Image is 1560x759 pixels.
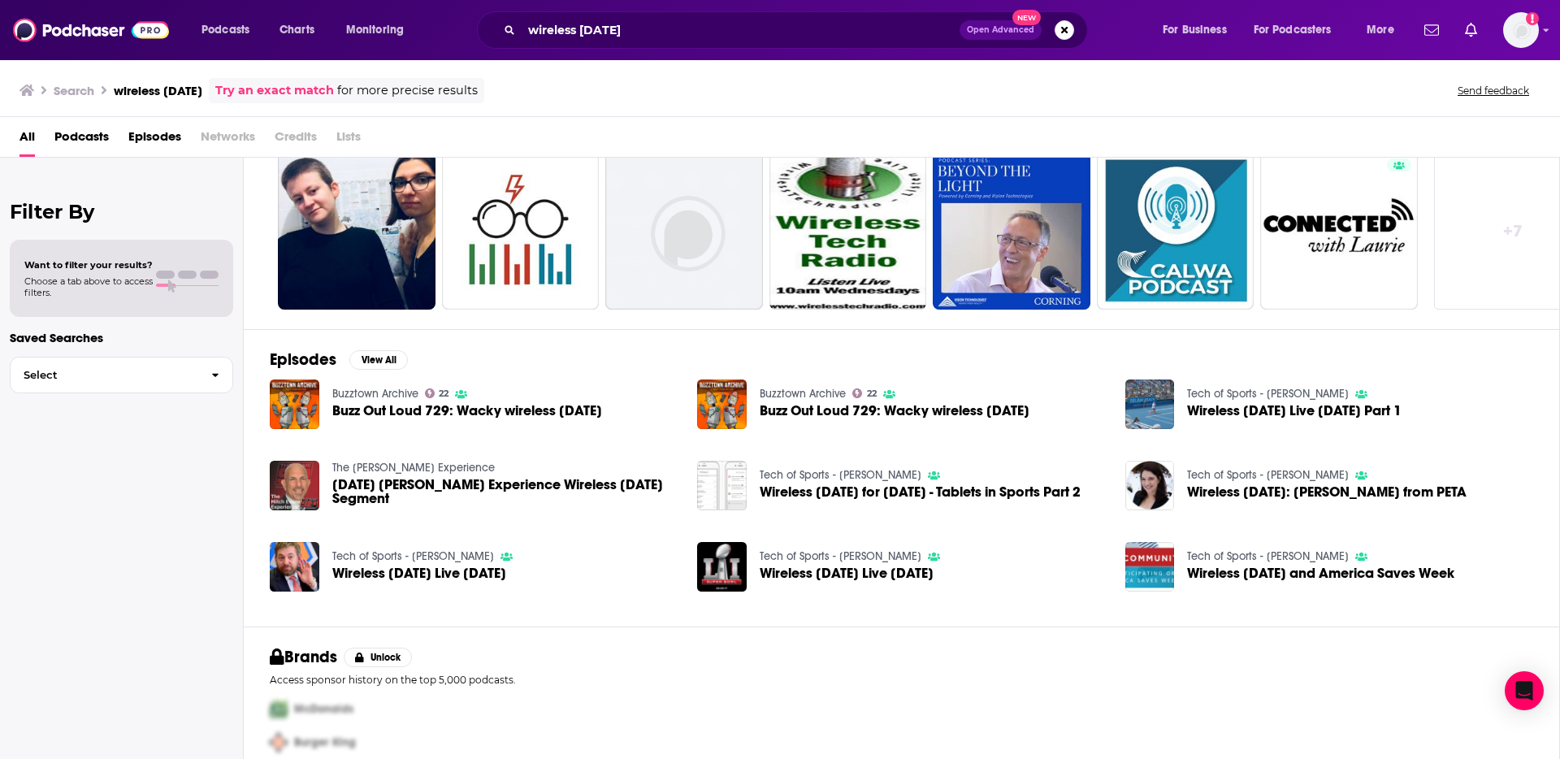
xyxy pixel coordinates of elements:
div: Open Intercom Messenger [1505,671,1544,710]
button: Send feedback [1453,84,1534,98]
a: Show notifications dropdown [1418,16,1445,44]
span: Wireless [DATE] Live [DATE] [760,566,934,580]
div: Search podcasts, credits, & more... [492,11,1103,49]
span: McDonalds [294,702,353,716]
img: Buzz Out Loud 729: Wacky wireless Wednesday [697,379,747,429]
span: Lists [336,124,361,157]
p: Saved Searches [10,330,233,345]
span: [DATE] [PERSON_NAME] Experience Wireless [DATE] Segment [332,478,678,505]
span: Podcasts [201,19,249,41]
span: 22 [439,390,448,397]
h2: Brands [270,647,337,667]
span: New [1012,10,1042,25]
span: Choose a tab above to access filters. [24,275,153,298]
img: Wireless Wednesday Live 2/8/18 [697,542,747,592]
a: Charts [269,17,324,43]
h2: Filter By [10,200,233,223]
span: Networks [201,124,255,157]
span: Charts [279,19,314,41]
span: Wireless [DATE]: [PERSON_NAME] from PETA [1187,485,1467,499]
svg: Add a profile image [1526,12,1539,25]
span: Wireless [DATE] Live [DATE] Part 1 [1187,404,1402,418]
span: For Business [1163,19,1227,41]
h3: wireless [DATE] [114,83,202,98]
a: Tech of Sports - Rick Limpert [1187,468,1349,482]
p: Access sponsor history on the top 5,000 podcasts. [270,674,1533,686]
img: Second Pro Logo [263,726,294,759]
span: 22 [867,390,877,397]
a: Show notifications dropdown [1458,16,1484,44]
a: Wireless Wednesday Live 2/8/18 [760,566,934,580]
span: Buzz Out Loud 729: Wacky wireless [DATE] [332,404,602,418]
span: Want to filter your results? [24,259,153,271]
a: Buzz Out Loud 729: Wacky wireless Wednesday [332,404,602,418]
img: User Profile [1503,12,1539,48]
a: Wireless Wednesday for 8/12/15 - Tablets in Sports Part 2 [760,485,1081,499]
a: Try an exact match [215,81,334,100]
img: Buzz Out Loud 729: Wacky wireless Wednesday [270,379,319,429]
a: Buzztown Archive [332,387,418,401]
img: Podchaser - Follow, Share and Rate Podcasts [13,15,169,46]
span: Logged in as katiewhorton [1503,12,1539,48]
button: Unlock [344,648,413,667]
a: Tech of Sports - Rick Limpert [1187,549,1349,563]
button: Open AdvancedNew [960,20,1042,40]
a: Tech of Sports - Rick Limpert [760,549,921,563]
a: All [19,124,35,157]
a: Wireless Wednesday: Laura Shields from PETA [1187,485,1467,499]
span: Open Advanced [967,26,1034,34]
button: open menu [1355,17,1415,43]
img: 5-3-16 Mitch Evans Experience Wireless Wednesday Segment [270,461,319,510]
img: Wireless Wednesday: Laura Shields from PETA [1125,461,1175,510]
a: Wireless Wednesday Live 3/3/17 Part 1 [1187,404,1402,418]
span: for more precise results [337,81,478,100]
button: Show profile menu [1503,12,1539,48]
span: Credits [275,124,317,157]
h2: Episodes [270,349,336,370]
img: Wireless Wednesday and America Saves Week [1125,542,1175,592]
button: open menu [1243,17,1355,43]
span: For Podcasters [1254,19,1332,41]
input: Search podcasts, credits, & more... [522,17,960,43]
a: Episodes [128,124,181,157]
span: Wireless [DATE] for [DATE] - Tablets in Sports Part 2 [760,485,1081,499]
a: The Mitch Evans Experience [332,461,495,475]
a: Tech of Sports - Rick Limpert [1187,387,1349,401]
span: Wireless [DATE] and America Saves Week [1187,566,1454,580]
span: Burger King [294,735,356,749]
a: Buzztown Archive [760,387,846,401]
button: Select [10,357,233,393]
span: Select [11,370,198,380]
span: Buzz Out Loud 729: Wacky wireless [DATE] [760,404,1029,418]
img: Wireless Wednesday Live 2/13/17 [270,542,319,592]
button: open menu [1151,17,1247,43]
a: Buzz Out Loud 729: Wacky wireless Wednesday [760,404,1029,418]
button: open menu [335,17,425,43]
img: Wireless Wednesday for 8/12/15 - Tablets in Sports Part 2 [697,461,747,510]
button: View All [349,350,408,370]
a: Wireless Wednesday and America Saves Week [1187,566,1454,580]
button: open menu [190,17,271,43]
img: Wireless Wednesday Live 3/3/17 Part 1 [1125,379,1175,429]
img: First Pro Logo [263,692,294,726]
a: Wireless Wednesday Live 2/13/17 [332,566,506,580]
a: 22 [425,388,449,398]
h3: Search [54,83,94,98]
span: Wireless [DATE] Live [DATE] [332,566,506,580]
a: 22 [852,388,877,398]
a: Tech of Sports - Rick Limpert [332,549,494,563]
span: More [1367,19,1394,41]
span: Podcasts [54,124,109,157]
